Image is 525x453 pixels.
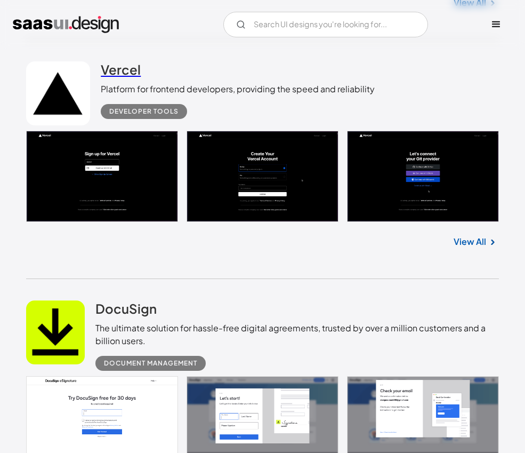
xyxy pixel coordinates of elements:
[95,322,499,347] div: The ultimate solution for hassle-free digital agreements, trusted by over a million customers and...
[223,12,428,37] form: Email Form
[454,235,486,248] a: View All
[101,83,375,96] div: Platform for frontend developers, providing the speed and reliability
[480,9,512,41] div: menu
[109,105,179,118] div: Developer tools
[101,61,141,77] h2: Vercel
[104,357,197,370] div: Document Management
[13,16,119,33] a: home
[95,300,157,322] a: DocuSign
[223,12,428,37] input: Search UI designs you're looking for...
[95,300,157,316] h2: DocuSign
[101,61,141,83] a: Vercel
